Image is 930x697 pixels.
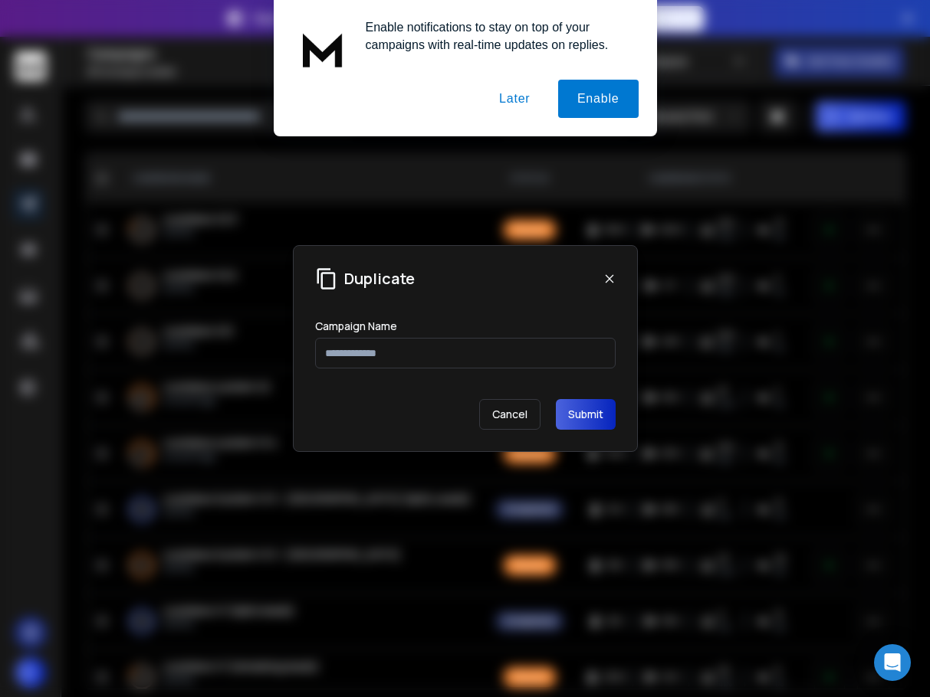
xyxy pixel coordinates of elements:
[874,644,911,681] div: Open Intercom Messenger
[480,80,549,118] button: Later
[353,18,639,54] div: Enable notifications to stay on top of your campaigns with real-time updates on replies.
[315,321,397,332] label: Campaign Name
[344,268,415,290] h1: Duplicate
[556,399,616,430] button: Submit
[479,399,541,430] p: Cancel
[558,80,639,118] button: Enable
[292,18,353,80] img: notification icon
